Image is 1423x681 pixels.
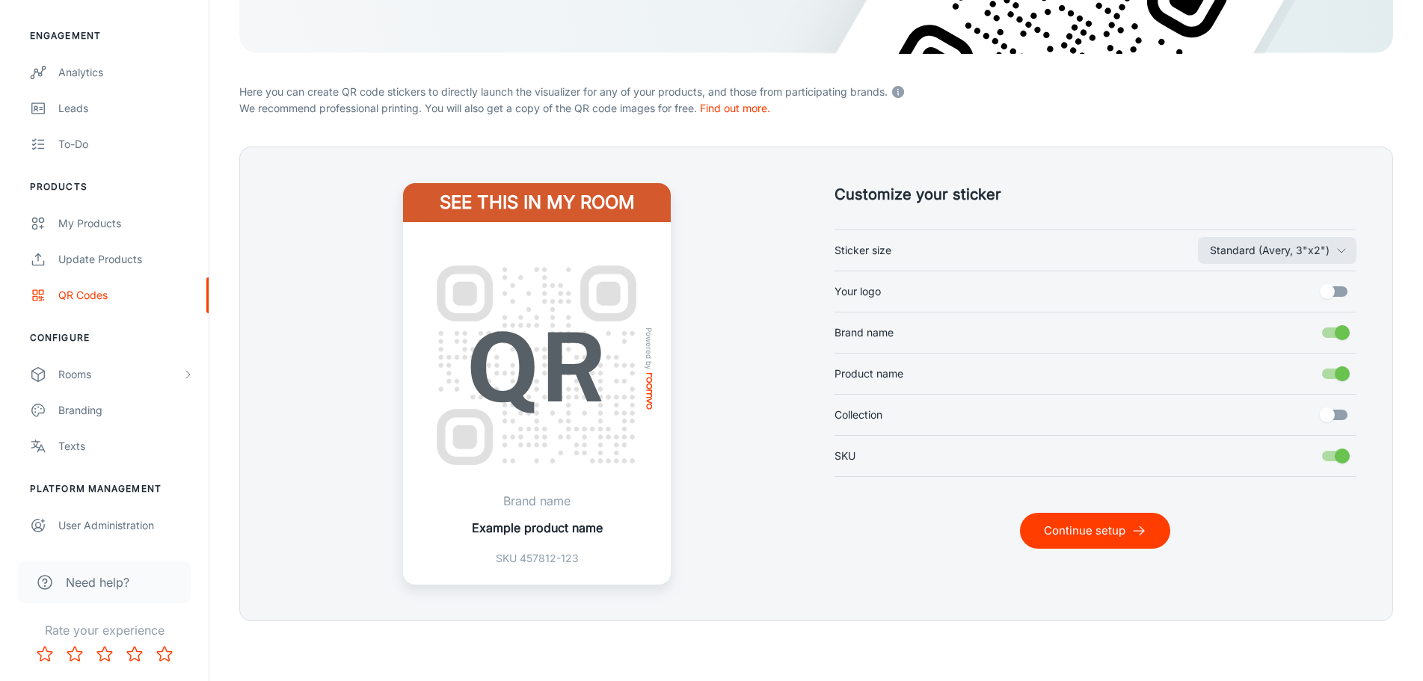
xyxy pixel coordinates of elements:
span: Brand name [835,324,894,341]
div: My Products [58,215,194,232]
span: Your logo [835,283,881,300]
button: Rate 5 star [150,639,179,669]
p: Rate your experience [12,621,197,639]
button: Rate 2 star [60,639,90,669]
img: roomvo [647,373,653,410]
p: Brand name [472,492,603,510]
button: Rate 4 star [120,639,150,669]
span: Powered by [642,327,657,370]
h4: See this in my room [403,183,671,222]
p: Example product name [472,519,603,537]
div: Branding [58,402,194,419]
span: Need help? [66,573,129,591]
div: Rooms [58,366,182,383]
button: Sticker size [1198,237,1356,264]
div: To-do [58,136,194,152]
h5: Customize your sticker [835,183,1357,206]
div: Leads [58,100,194,117]
p: SKU 457812-123 [472,550,603,567]
div: User Administration [58,517,194,534]
span: Product name [835,366,903,382]
span: Sticker size [835,242,891,259]
span: Collection [835,407,882,423]
div: Analytics [58,64,194,81]
div: Texts [58,438,194,454]
p: We recommend professional printing. You will also get a copy of the QR code images for free. [239,100,1393,117]
button: Rate 1 star [30,639,60,669]
button: Continue setup [1020,513,1170,549]
button: Rate 3 star [90,639,120,669]
div: Update Products [58,251,194,268]
div: QR Codes [58,287,194,303]
p: Here you can create QR code stickers to directly launch the visualizer for any of your products, ... [239,81,1393,100]
span: SKU [835,448,855,464]
img: QR Code Example [421,250,653,481]
a: Find out more. [700,102,770,114]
